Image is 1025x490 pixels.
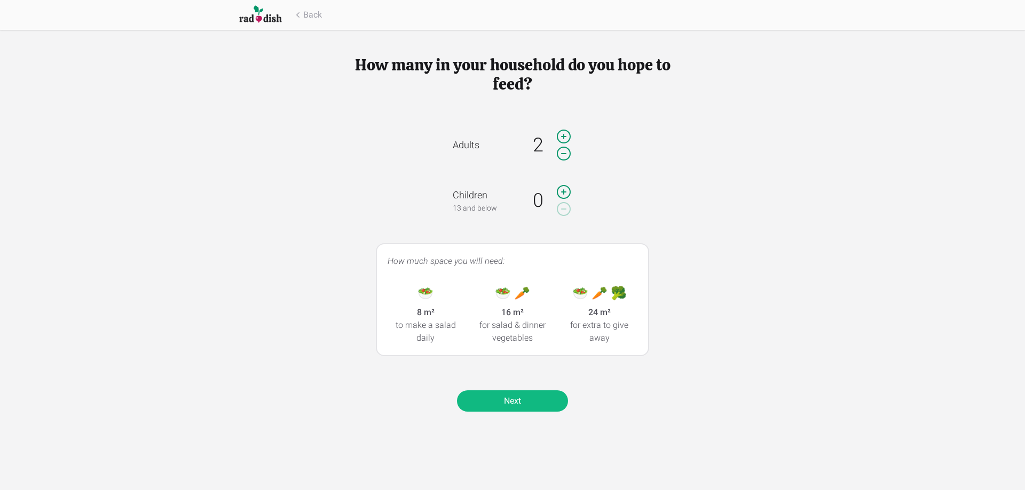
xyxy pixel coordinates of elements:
div: 0 [521,190,555,211]
h2: How many in your household do you hope to feed? [342,55,683,94]
span: salad and carrot [495,286,530,301]
div: for salad & dinner vegetables [475,319,551,344]
span: salad carrot and brocoli [572,286,627,301]
div: 8 m ² [388,306,464,319]
div: for extra to give away [561,319,637,344]
div: How much space you will need: [388,255,637,268]
div: Adults [453,138,512,152]
div: 2 [521,134,555,156]
div: 13 and below [453,203,512,213]
span: salad [417,286,433,301]
div: Children [453,188,512,203]
div: 24 m ² [561,306,637,319]
button: Back [293,9,322,21]
div: to make a salad daily [388,319,464,344]
div: 16 m ² [475,306,551,319]
a: Next [457,390,568,412]
img: Raddish company logo [239,5,282,25]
